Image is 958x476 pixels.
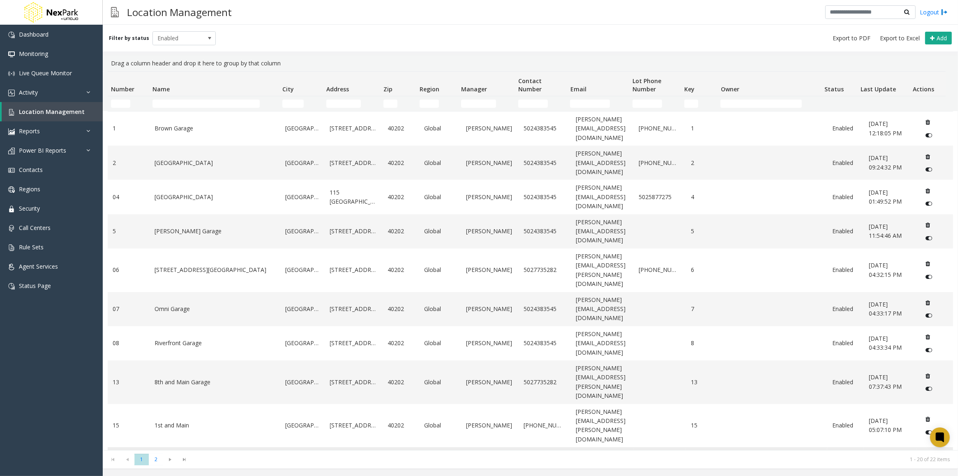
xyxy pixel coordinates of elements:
a: Global [424,124,456,133]
a: Global [424,339,456,348]
a: [GEOGRAPHIC_DATA] [285,339,320,348]
a: Global [424,421,456,430]
span: Page 2 [149,454,163,465]
a: [DATE] 12:18:05 PM [869,119,911,138]
a: 1 [113,124,145,133]
span: [DATE] 12:18:05 PM [869,120,902,137]
span: Region [420,85,440,93]
span: Export to PDF [833,34,870,42]
input: City Filter [282,100,304,108]
a: [STREET_ADDRESS] [330,339,378,348]
button: Delete [921,257,935,270]
a: [STREET_ADDRESS] [330,421,378,430]
a: [STREET_ADDRESS] [330,265,378,274]
button: Delete [921,184,935,197]
td: Address Filter [323,96,380,111]
a: [DATE] 04:33:34 PM [869,334,911,353]
a: [DATE] 04:33:17 PM [869,300,911,318]
a: 40202 [388,339,414,348]
span: [DATE] 09:24:32 PM [869,154,902,171]
a: [PERSON_NAME][EMAIL_ADDRESS][DOMAIN_NAME] [576,295,629,323]
td: Actions Filter [910,96,946,111]
button: Delete [921,218,935,232]
button: Disable [921,270,937,283]
a: Global [424,193,456,202]
td: Region Filter [416,96,458,111]
a: [PERSON_NAME][EMAIL_ADDRESS][PERSON_NAME][DOMAIN_NAME] [576,407,629,444]
button: Delete [921,330,935,344]
a: 40202 [388,265,414,274]
a: [GEOGRAPHIC_DATA] [285,158,320,167]
span: Number [111,85,134,93]
a: 5024383545 [524,227,566,236]
a: 1st and Main [155,421,275,430]
input: Name Filter [152,100,260,108]
img: 'icon' [8,186,15,193]
span: [DATE] 04:33:34 PM [869,334,902,351]
a: [GEOGRAPHIC_DATA] [285,421,320,430]
input: Region Filter [420,100,439,108]
a: [PERSON_NAME] [466,378,514,387]
a: 1 [691,124,718,133]
a: [GEOGRAPHIC_DATA] [285,193,320,202]
span: [DATE] 04:32:15 PM [869,261,902,278]
a: 13 [691,378,718,387]
a: Logout [920,8,948,16]
img: 'icon' [8,128,15,135]
span: [DATE] 04:33:17 PM [869,300,902,317]
span: Email [570,85,586,93]
a: [STREET_ADDRESS][GEOGRAPHIC_DATA] [155,265,275,274]
img: 'icon' [8,167,15,174]
img: 'icon' [8,264,15,270]
span: [DATE] 01:49:52 PM [869,188,902,205]
a: 5024383545 [524,193,566,202]
span: Rule Sets [19,243,44,251]
a: [DATE] 04:32:15 PM [869,261,911,279]
span: Page 1 [134,454,149,465]
a: [DATE] 01:49:52 PM [869,188,911,207]
button: Add [925,32,952,45]
img: 'icon' [8,225,15,232]
a: [GEOGRAPHIC_DATA] [285,378,320,387]
label: Filter by status [109,35,149,42]
a: 115 [GEOGRAPHIC_DATA] [330,188,378,207]
input: Email Filter [570,100,610,108]
a: Riverfront Garage [155,339,275,348]
a: 04 [113,193,145,202]
a: [PHONE_NUMBER] [639,158,681,167]
a: Enabled [832,227,859,236]
span: Agent Services [19,262,58,270]
h3: Location Management [123,2,236,22]
a: Enabled [832,124,859,133]
a: [DATE] 11:54:46 AM [869,222,911,241]
a: [DATE] 07:37:43 PM [869,373,911,391]
a: [GEOGRAPHIC_DATA] [285,265,320,274]
a: [PERSON_NAME][EMAIL_ADDRESS][DOMAIN_NAME] [576,330,629,357]
span: [DATE] 07:37:43 PM [869,373,902,390]
a: [DATE] 09:24:32 PM [869,153,911,172]
button: Disable [921,129,937,142]
span: Live Queue Monitor [19,69,72,77]
input: Lot Phone Number Filter [633,100,662,108]
a: Location Management [2,102,103,121]
td: City Filter [279,96,323,111]
span: Location Management [19,108,85,116]
span: Call Centers [19,224,51,232]
a: Enabled [832,378,859,387]
a: [PERSON_NAME][EMAIL_ADDRESS][DOMAIN_NAME] [576,218,629,245]
input: Address Filter [326,100,361,108]
a: 2 [691,158,718,167]
a: Enabled [832,304,859,313]
a: [STREET_ADDRESS] [330,158,378,167]
span: Name [152,85,170,93]
td: Last Update Filter [857,96,909,111]
a: [STREET_ADDRESS] [330,124,378,133]
span: Go to the next page [163,454,178,465]
button: Disable [921,343,937,356]
span: Contacts [19,166,43,174]
button: Disable [921,197,937,210]
span: Security [19,204,40,212]
a: 5 [691,227,718,236]
a: 5025877275 [639,193,681,202]
a: [PERSON_NAME][EMAIL_ADDRESS][DOMAIN_NAME] [576,183,629,211]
